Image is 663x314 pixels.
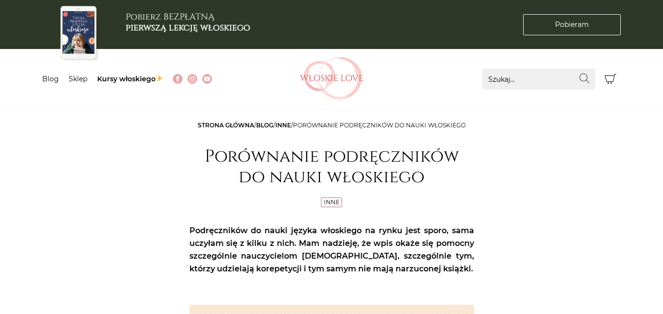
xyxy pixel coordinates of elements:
a: Inne [275,121,291,129]
a: Blog [256,121,273,129]
button: Koszyk [600,69,621,90]
a: Inne [324,198,340,206]
h1: Porównanie podręczników do nauki włoskiego [189,146,474,188]
h3: Pobierz BEZPŁATNĄ [126,12,250,33]
a: Strona główna [198,121,254,129]
input: Szukaj... [482,69,595,90]
a: Sklep [69,74,87,83]
span: Porównanie podręczników do nauki włoskiego [293,121,466,129]
b: pierwszą lekcję włoskiego [126,22,250,34]
span: Pobieram [555,20,589,30]
a: Kursy włoskiego [97,74,163,83]
img: Włoskielove [300,57,364,101]
span: / / / [198,121,466,129]
p: Podręczników do nauki języka włoskiego na rynku jest sporo, sama uczyłam się z kilku z nich. Mam ... [189,224,474,275]
a: Pobieram [523,14,621,35]
a: Blog [42,74,59,83]
img: ✨ [156,75,162,82]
